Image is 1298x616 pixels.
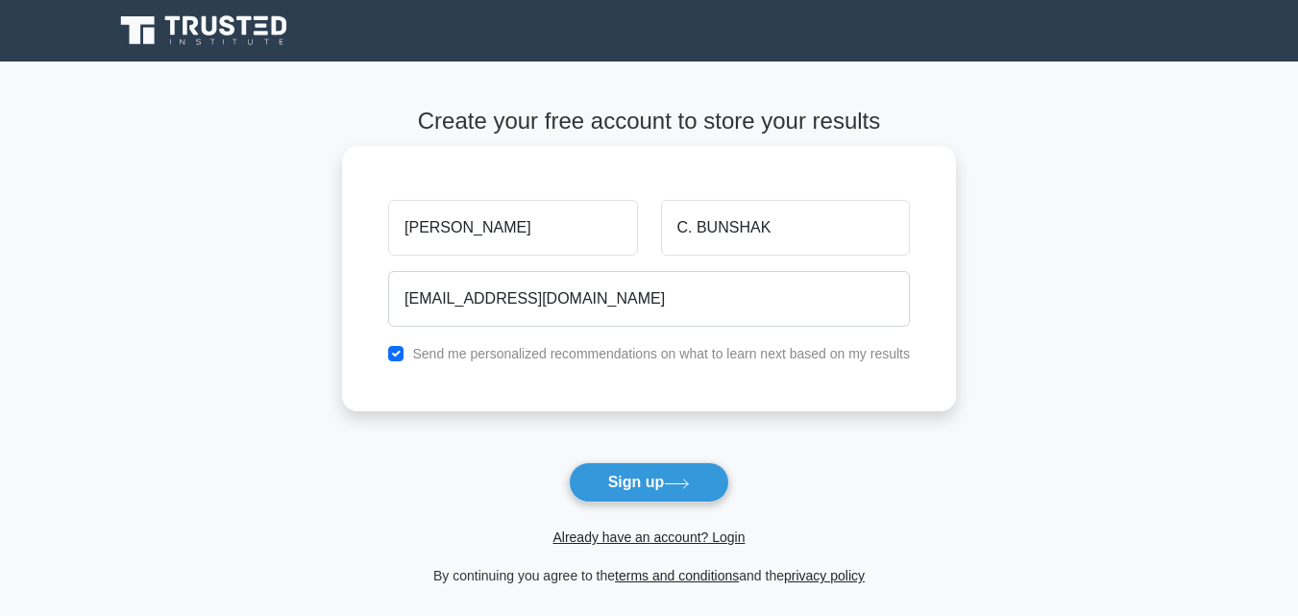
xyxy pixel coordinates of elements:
[412,346,910,361] label: Send me personalized recommendations on what to learn next based on my results
[388,200,637,256] input: First name
[331,564,967,587] div: By continuing you agree to the and the
[388,271,910,327] input: Email
[569,462,730,503] button: Sign up
[615,568,739,583] a: terms and conditions
[342,108,956,136] h4: Create your free account to store your results
[784,568,865,583] a: privacy policy
[661,200,910,256] input: Last name
[552,530,745,545] a: Already have an account? Login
